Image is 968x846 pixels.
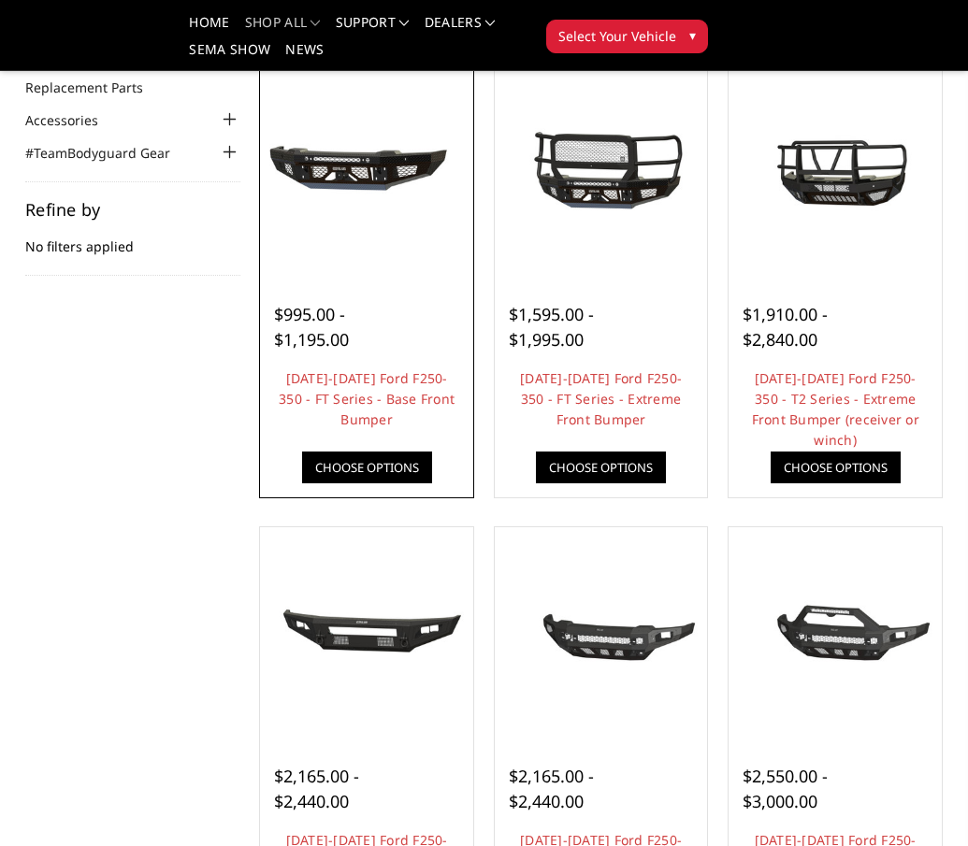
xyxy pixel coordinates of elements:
a: 2023-2025 Ford F250-350 - FT Series - Base Front Bumper [265,69,469,273]
a: 2023-2025 Ford F250-350 - Freedom Series - Base Front Bumper (non-winch) 2023-2025 Ford F250-350 ... [499,532,703,736]
span: $995.00 - $1,195.00 [274,303,349,351]
a: Support [336,16,410,43]
img: 2023-2025 Ford F250-350 - Freedom Series - Base Front Bumper (non-winch) [499,585,703,681]
h5: Refine by [25,201,240,218]
span: $1,595.00 - $1,995.00 [509,303,594,351]
a: Dealers [425,16,496,43]
a: SEMA Show [189,43,270,70]
span: $2,550.00 - $3,000.00 [743,765,828,812]
a: Choose Options [771,452,901,483]
button: Select Your Vehicle [546,20,708,53]
a: 2023-2025 Ford F250-350 - FT Series - Extreme Front Bumper 2023-2025 Ford F250-350 - FT Series - ... [499,69,703,273]
div: No filters applied [25,201,240,276]
a: 2023-2025 Ford F250-350 - T2 Series - Extreme Front Bumper (receiver or winch) 2023-2025 Ford F25... [733,69,937,273]
a: Replacement Parts [25,78,166,97]
img: 2023-2025 Ford F250-350 - A2L Series - Base Front Bumper [265,586,469,680]
span: $2,165.00 - $2,440.00 [274,765,359,812]
a: Accessories [25,110,122,130]
span: ▾ [689,25,696,45]
img: 2023-2025 Ford F250-350 - FT Series - Base Front Bumper [265,123,469,219]
a: Choose Options [536,452,666,483]
a: 2023-2025 Ford F250-350 - Freedom Series - Sport Front Bumper (non-winch) Multiple lighting options [733,532,937,736]
span: $1,910.00 - $2,840.00 [743,303,828,351]
img: 2023-2025 Ford F250-350 - T2 Series - Extreme Front Bumper (receiver or winch) [733,114,937,228]
a: Choose Options [302,452,432,483]
a: [DATE]-[DATE] Ford F250-350 - FT Series - Extreme Front Bumper [520,369,682,428]
a: News [285,43,324,70]
a: Home [189,16,229,43]
a: shop all [245,16,321,43]
span: Select Your Vehicle [558,26,676,46]
span: $2,165.00 - $2,440.00 [509,765,594,812]
img: 2023-2025 Ford F250-350 - FT Series - Extreme Front Bumper [499,123,703,219]
a: 2023-2025 Ford F250-350 - A2L Series - Base Front Bumper [265,532,469,736]
a: [DATE]-[DATE] Ford F250-350 - T2 Series - Extreme Front Bumper (receiver or winch) [752,369,919,449]
a: #TeamBodyguard Gear [25,143,194,163]
a: [DATE]-[DATE] Ford F250-350 - FT Series - Base Front Bumper [279,369,455,428]
img: 2023-2025 Ford F250-350 - Freedom Series - Sport Front Bumper (non-winch) [733,585,937,681]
